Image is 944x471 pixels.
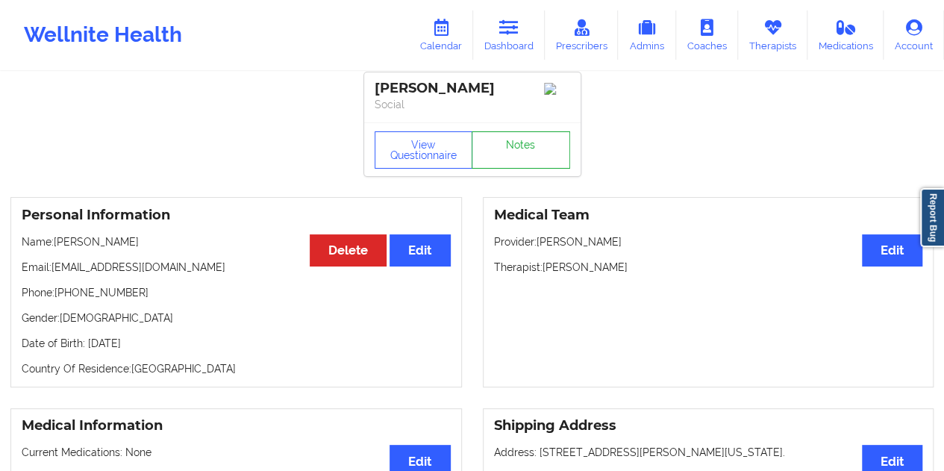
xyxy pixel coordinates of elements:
[920,188,944,247] a: Report Bug
[807,10,884,60] a: Medications
[738,10,807,60] a: Therapists
[494,234,923,249] p: Provider: [PERSON_NAME]
[22,336,451,351] p: Date of Birth: [DATE]
[618,10,676,60] a: Admins
[22,417,451,434] h3: Medical Information
[22,285,451,300] p: Phone: [PHONE_NUMBER]
[375,131,473,169] button: View Questionnaire
[22,361,451,376] p: Country Of Residence: [GEOGRAPHIC_DATA]
[544,83,570,95] img: Image%2Fplaceholer-image.png
[545,10,619,60] a: Prescribers
[22,260,451,275] p: Email: [EMAIL_ADDRESS][DOMAIN_NAME]
[409,10,473,60] a: Calendar
[310,234,387,266] button: Delete
[494,445,923,460] p: Address: [STREET_ADDRESS][PERSON_NAME][US_STATE].
[22,234,451,249] p: Name: [PERSON_NAME]
[676,10,738,60] a: Coaches
[494,260,923,275] p: Therapist: [PERSON_NAME]
[884,10,944,60] a: Account
[375,80,570,97] div: [PERSON_NAME]
[375,97,570,112] p: Social
[862,234,922,266] button: Edit
[22,207,451,224] h3: Personal Information
[494,417,923,434] h3: Shipping Address
[473,10,545,60] a: Dashboard
[472,131,570,169] a: Notes
[390,234,450,266] button: Edit
[22,445,451,460] p: Current Medications: None
[494,207,923,224] h3: Medical Team
[22,311,451,325] p: Gender: [DEMOGRAPHIC_DATA]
